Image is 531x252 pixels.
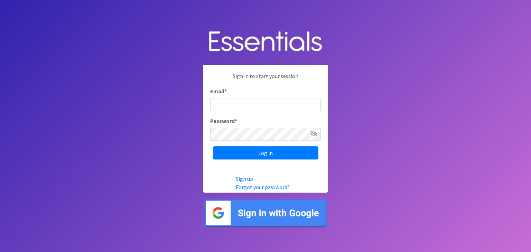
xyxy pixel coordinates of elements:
abbr: required [224,88,227,95]
label: Email [210,87,227,95]
p: Sign in to start your session [210,72,321,87]
label: Password [210,117,237,125]
abbr: required [235,117,237,124]
input: Log in [213,146,318,159]
a: Sign up [236,175,253,182]
img: Sign in with Google [203,198,328,228]
img: Human Essentials [203,24,328,60]
a: Forgot your password? [236,184,290,191]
